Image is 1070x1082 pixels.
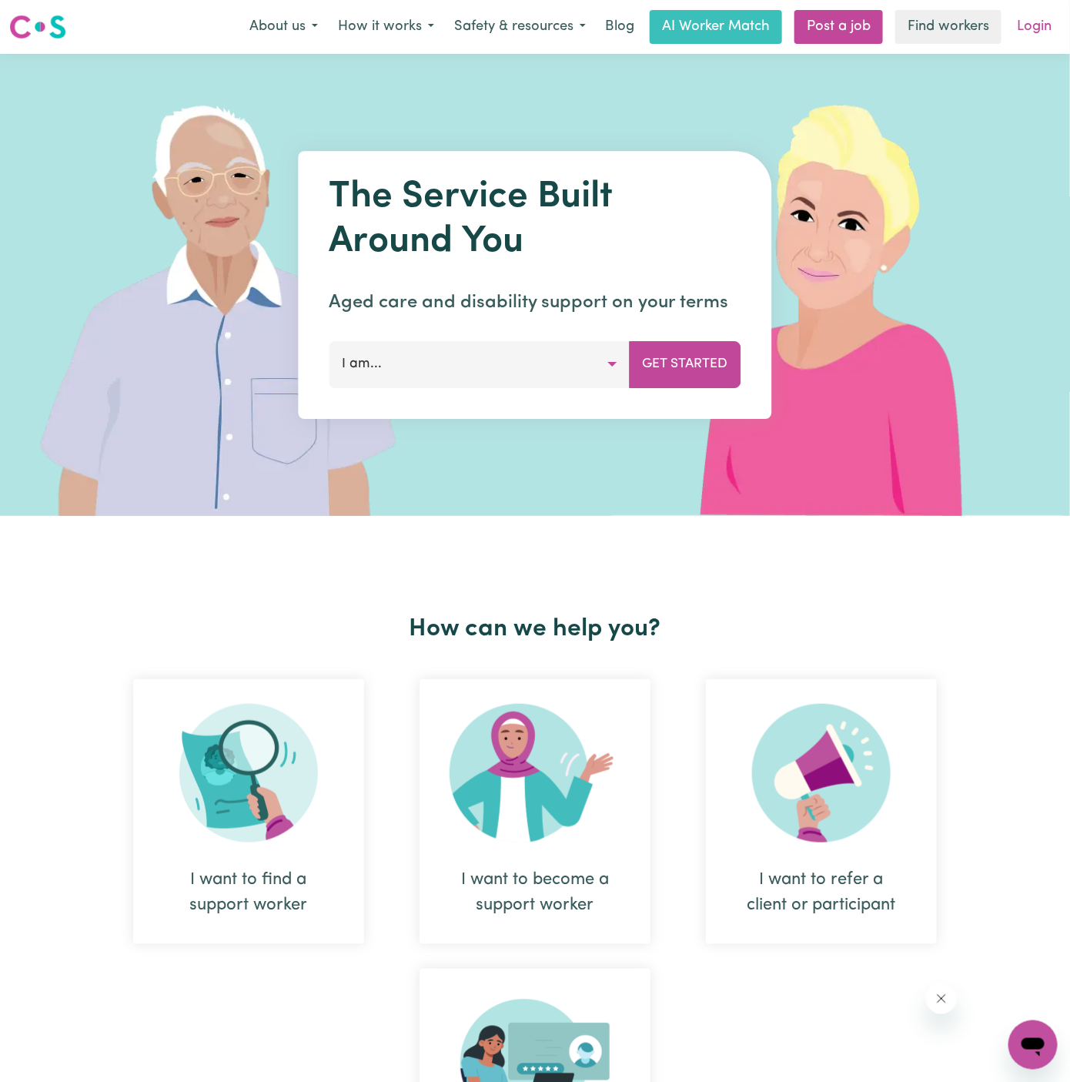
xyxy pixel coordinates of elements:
[1008,1020,1058,1070] iframe: Button to launch messaging window
[329,289,741,317] p: Aged care and disability support on your terms
[456,867,614,918] div: I want to become a support worker
[450,704,620,842] img: Become Worker
[420,679,650,944] div: I want to become a support worker
[105,615,965,644] h2: How can we help you?
[9,13,66,41] img: Careseekers logo
[9,9,66,45] a: Careseekers logo
[895,10,1001,44] a: Find workers
[328,11,444,43] button: How it works
[596,10,644,44] a: Blog
[329,176,741,264] h1: The Service Built Around You
[794,10,883,44] a: Post a job
[329,341,630,387] button: I am...
[239,11,328,43] button: About us
[1008,10,1061,44] a: Login
[630,341,741,387] button: Get Started
[706,679,937,944] div: I want to refer a client or participant
[743,867,900,918] div: I want to refer a client or participant
[752,704,891,842] img: Refer
[650,10,782,44] a: AI Worker Match
[133,679,364,944] div: I want to find a support worker
[444,11,596,43] button: Safety & resources
[179,704,318,842] img: Search
[170,867,327,918] div: I want to find a support worker
[9,11,93,23] span: Need any help?
[926,983,957,1014] iframe: Close message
